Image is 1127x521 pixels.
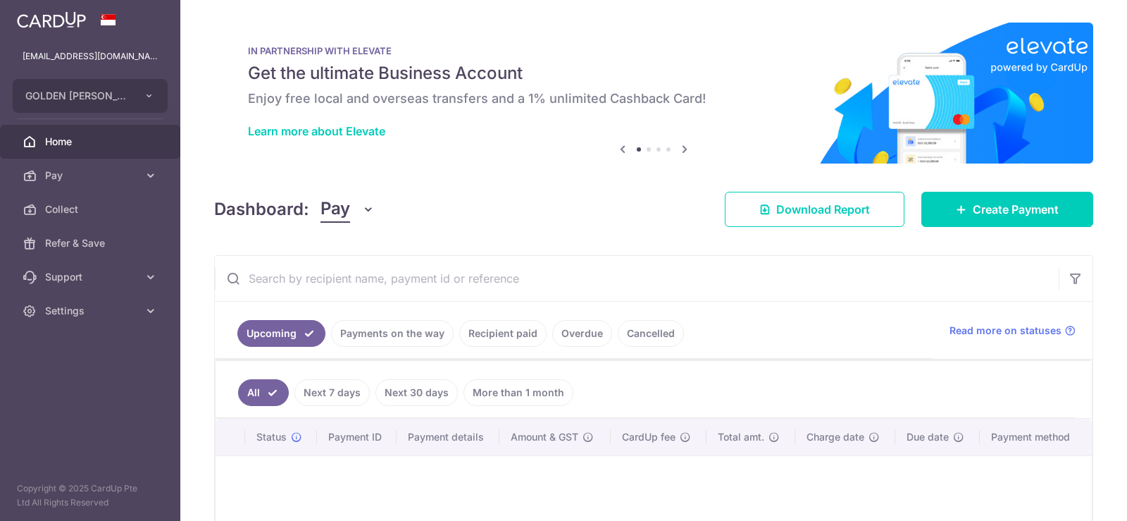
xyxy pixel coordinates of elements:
[238,379,289,406] a: All
[511,430,578,444] span: Amount & GST
[248,45,1059,56] p: IN PARTNERSHIP WITH ELEVATE
[320,196,375,223] button: Pay
[237,320,325,347] a: Upcoming
[215,256,1059,301] input: Search by recipient name, payment id or reference
[776,201,870,218] span: Download Report
[13,79,168,113] button: GOLDEN [PERSON_NAME] MARKETING
[949,324,1061,338] span: Read more on statuses
[45,135,138,149] span: Home
[907,430,949,444] span: Due date
[45,236,138,250] span: Refer & Save
[459,320,547,347] a: Recipient paid
[375,379,458,406] a: Next 30 days
[973,201,1059,218] span: Create Payment
[45,202,138,216] span: Collect
[463,379,573,406] a: More than 1 month
[17,11,86,28] img: CardUp
[248,90,1059,107] h6: Enjoy free local and overseas transfers and a 1% unlimited Cashback Card!
[718,430,764,444] span: Total amt.
[214,197,309,222] h4: Dashboard:
[23,49,158,63] p: [EMAIL_ADDRESS][DOMAIN_NAME]
[397,419,500,455] th: Payment details
[248,124,385,138] a: Learn more about Elevate
[256,430,287,444] span: Status
[552,320,612,347] a: Overdue
[807,430,864,444] span: Charge date
[294,379,370,406] a: Next 7 days
[320,196,350,223] span: Pay
[214,23,1093,164] img: Renovation banner
[317,419,397,455] th: Payment ID
[248,62,1059,85] h5: Get the ultimate Business Account
[45,168,138,183] span: Pay
[25,89,130,103] span: GOLDEN [PERSON_NAME] MARKETING
[331,320,454,347] a: Payments on the way
[725,192,904,227] a: Download Report
[622,430,675,444] span: CardUp fee
[45,304,138,318] span: Settings
[980,419,1092,455] th: Payment method
[921,192,1093,227] a: Create Payment
[45,270,138,284] span: Support
[949,324,1076,338] a: Read more on statuses
[618,320,684,347] a: Cancelled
